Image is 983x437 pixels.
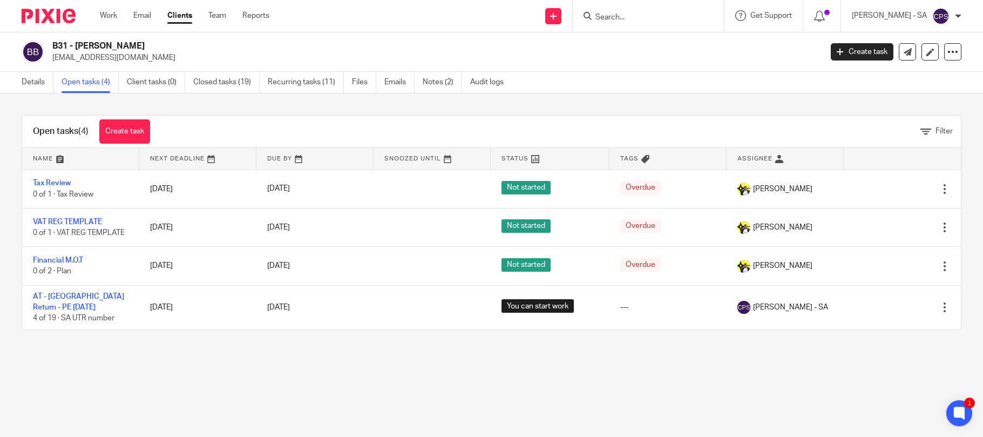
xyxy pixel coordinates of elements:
[753,222,812,233] span: [PERSON_NAME]
[133,10,151,21] a: Email
[193,72,260,93] a: Closed tasks (19)
[139,170,256,208] td: [DATE]
[33,257,83,264] a: Financial M.O.T
[267,304,290,311] span: [DATE]
[753,184,812,194] span: [PERSON_NAME]
[242,10,269,21] a: Reports
[33,315,114,322] span: 4 of 19 · SA UTR number
[127,72,185,93] a: Client tasks (0)
[501,219,551,233] span: Not started
[62,72,119,93] a: Open tasks (4)
[501,156,528,162] span: Status
[33,191,93,198] span: 0 of 1 · Tax Review
[267,185,290,193] span: [DATE]
[33,179,71,187] a: Tax Review
[52,52,815,63] p: [EMAIL_ADDRESS][DOMAIN_NAME]
[753,302,828,313] span: [PERSON_NAME] - SA
[737,301,750,314] img: svg%3E
[268,72,344,93] a: Recurring tasks (11)
[501,181,551,194] span: Not started
[831,43,893,60] a: Create task
[33,126,89,137] h1: Open tasks
[750,12,792,19] span: Get Support
[139,285,256,330] td: [DATE]
[737,260,750,273] img: Carine-Starbridge.jpg
[99,119,150,144] a: Create task
[737,183,750,196] img: Carine-Starbridge.jpg
[852,10,927,21] p: [PERSON_NAME] - SA
[501,258,551,272] span: Not started
[620,258,661,272] span: Overdue
[33,218,102,226] a: VAT REG TEMPLATE
[139,208,256,246] td: [DATE]
[22,72,53,93] a: Details
[384,156,441,162] span: Snoozed Until
[384,72,415,93] a: Emails
[594,13,692,23] input: Search
[22,41,44,63] img: svg%3E
[52,41,662,52] h2: B31 - [PERSON_NAME]
[78,127,89,136] span: (4)
[33,229,125,237] span: 0 of 1 · VAT REG TEMPLATE
[501,299,574,313] span: You can start work
[964,398,975,408] div: 1
[423,72,462,93] a: Notes (2)
[267,224,290,231] span: [DATE]
[620,156,639,162] span: Tags
[620,302,716,313] div: ---
[753,260,812,271] span: [PERSON_NAME]
[139,247,256,285] td: [DATE]
[33,293,124,311] a: AT - [GEOGRAPHIC_DATA] Return - PE [DATE]
[352,72,376,93] a: Files
[208,10,226,21] a: Team
[620,219,661,233] span: Overdue
[167,10,192,21] a: Clients
[470,72,512,93] a: Audit logs
[22,9,76,23] img: Pixie
[100,10,117,21] a: Work
[33,268,71,275] span: 0 of 2 · Plan
[620,181,661,194] span: Overdue
[267,262,290,270] span: [DATE]
[737,221,750,234] img: Carine-Starbridge.jpg
[935,127,953,135] span: Filter
[932,8,950,25] img: svg%3E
